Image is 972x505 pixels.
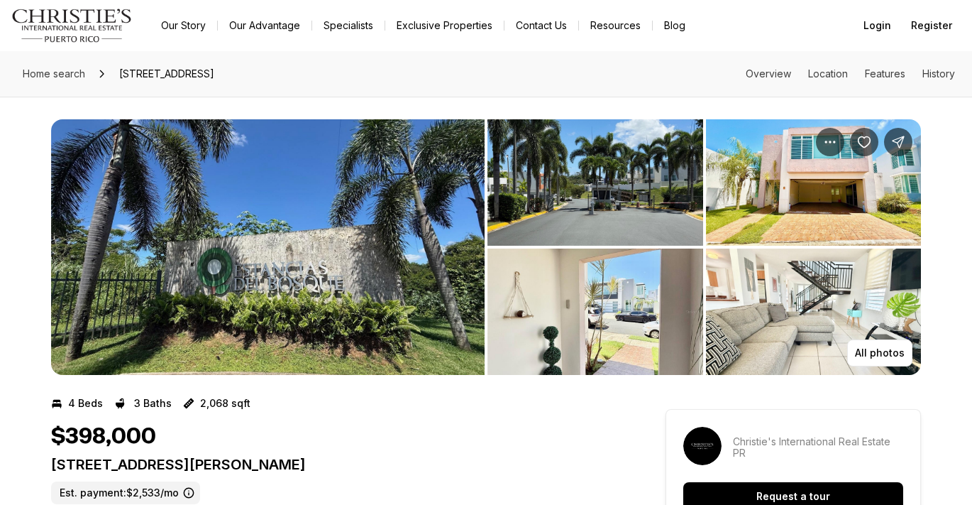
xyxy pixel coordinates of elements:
[51,119,485,375] button: View image gallery
[850,128,878,156] button: Save Property: 51 SUSUA
[902,11,961,40] button: Register
[865,67,905,80] a: Skip to: Features
[746,68,955,80] nav: Page section menu
[200,398,250,409] p: 2,068 sqft
[23,67,85,80] span: Home search
[816,128,844,156] button: Property options
[855,11,900,40] button: Login
[911,20,952,31] span: Register
[487,249,703,375] button: View image gallery
[385,16,504,36] a: Exclusive Properties
[312,16,385,36] a: Specialists
[114,63,220,85] span: [STREET_ADDRESS]
[487,119,921,375] li: 2 of 9
[11,9,133,43] img: logo
[653,16,697,36] a: Blog
[706,119,922,246] button: View image gallery
[847,340,912,366] button: All photos
[51,456,614,473] p: [STREET_ADDRESS][PERSON_NAME]
[134,398,172,409] p: 3 Baths
[51,119,921,375] div: Listing Photos
[504,16,578,36] button: Contact Us
[863,20,891,31] span: Login
[855,347,905,359] p: All photos
[746,67,791,80] a: Skip to: Overview
[51,482,200,504] label: Est. payment: $2,533/mo
[114,392,172,415] button: 3 Baths
[218,16,311,36] a: Our Advantage
[884,128,912,156] button: Share Property: 51 SUSUA
[579,16,652,36] a: Resources
[51,423,156,450] h1: $398,000
[733,436,903,459] p: Christie's International Real Estate PR
[150,16,217,36] a: Our Story
[68,398,103,409] p: 4 Beds
[487,119,703,246] button: View image gallery
[808,67,848,80] a: Skip to: Location
[706,249,922,375] button: View image gallery
[51,119,485,375] li: 1 of 9
[922,67,955,80] a: Skip to: History
[17,63,91,85] a: Home search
